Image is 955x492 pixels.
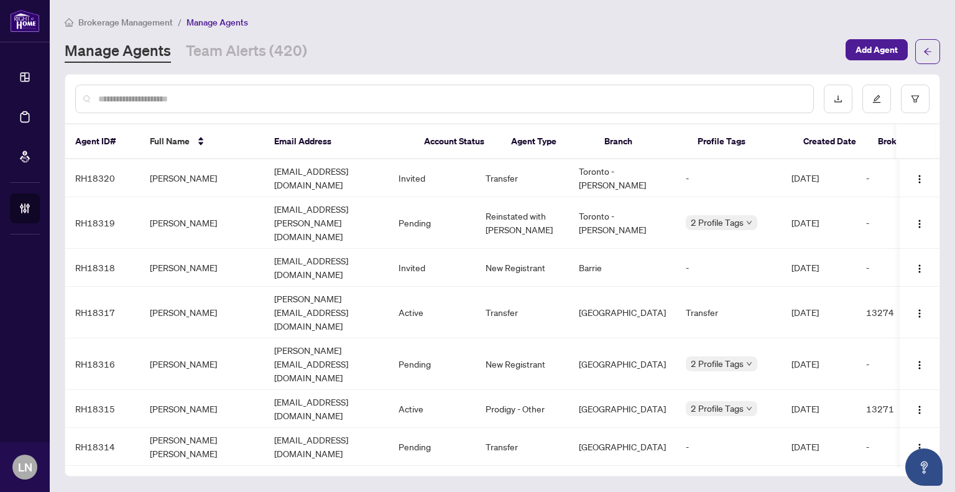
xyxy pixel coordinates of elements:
[65,249,140,287] td: RH18318
[569,197,676,249] td: Toronto - [PERSON_NAME]
[782,249,856,287] td: [DATE]
[872,95,881,103] span: edit
[691,215,744,230] span: 2 Profile Tags
[476,159,569,197] td: Transfer
[389,197,476,249] td: Pending
[569,390,676,428] td: [GEOGRAPHIC_DATA]
[264,338,389,390] td: [PERSON_NAME][EMAIL_ADDRESS][DOMAIN_NAME]
[782,390,856,428] td: [DATE]
[915,174,925,184] img: Logo
[264,249,389,287] td: [EMAIL_ADDRESS][DOMAIN_NAME]
[389,338,476,390] td: Pending
[856,40,898,60] span: Add Agent
[910,213,930,233] button: Logo
[676,159,782,197] td: -
[691,401,744,415] span: 2 Profile Tags
[264,124,414,159] th: Email Address
[264,159,389,197] td: [EMAIL_ADDRESS][DOMAIN_NAME]
[501,124,594,159] th: Agent Type
[65,197,140,249] td: RH18319
[264,428,389,466] td: [EMAIL_ADDRESS][DOMAIN_NAME]
[910,399,930,419] button: Logo
[65,287,140,338] td: RH18317
[186,40,307,63] a: Team Alerts (420)
[65,40,171,63] a: Manage Agents
[10,9,40,32] img: logo
[140,159,264,197] td: [PERSON_NAME]
[569,338,676,390] td: [GEOGRAPHIC_DATA]
[476,428,569,466] td: Transfer
[846,39,908,60] button: Add Agent
[691,356,744,371] span: 2 Profile Tags
[140,338,264,390] td: [PERSON_NAME]
[569,249,676,287] td: Barrie
[476,249,569,287] td: New Registrant
[856,159,931,197] td: -
[901,85,930,113] button: filter
[414,124,501,159] th: Account Status
[65,428,140,466] td: RH18314
[782,159,856,197] td: [DATE]
[389,159,476,197] td: Invited
[476,390,569,428] td: Prodigy - Other
[746,361,752,367] span: down
[910,354,930,374] button: Logo
[911,95,920,103] span: filter
[915,219,925,229] img: Logo
[178,15,182,29] li: /
[140,390,264,428] td: [PERSON_NAME]
[782,428,856,466] td: [DATE]
[476,197,569,249] td: Reinstated with [PERSON_NAME]
[264,287,389,338] td: [PERSON_NAME][EMAIL_ADDRESS][DOMAIN_NAME]
[140,124,264,159] th: Full Name
[389,249,476,287] td: Invited
[905,448,943,486] button: Open asap
[915,309,925,318] img: Logo
[910,168,930,188] button: Logo
[746,220,752,226] span: down
[910,302,930,322] button: Logo
[868,124,943,159] th: Brokerwolf ID
[389,390,476,428] td: Active
[676,287,782,338] td: Transfer
[856,197,931,249] td: -
[824,85,852,113] button: download
[264,197,389,249] td: [EMAIL_ADDRESS][PERSON_NAME][DOMAIN_NAME]
[264,390,389,428] td: [EMAIL_ADDRESS][DOMAIN_NAME]
[389,428,476,466] td: Pending
[65,159,140,197] td: RH18320
[915,443,925,453] img: Logo
[569,287,676,338] td: [GEOGRAPHIC_DATA]
[65,18,73,27] span: home
[389,287,476,338] td: Active
[910,437,930,457] button: Logo
[834,95,842,103] span: download
[688,124,793,159] th: Profile Tags
[782,197,856,249] td: [DATE]
[910,258,930,277] button: Logo
[782,338,856,390] td: [DATE]
[65,390,140,428] td: RH18315
[915,360,925,370] img: Logo
[140,249,264,287] td: [PERSON_NAME]
[923,47,932,56] span: arrow-left
[793,124,868,159] th: Created Date
[746,406,752,412] span: down
[856,428,931,466] td: -
[676,428,782,466] td: -
[78,17,173,28] span: Brokerage Management
[187,17,248,28] span: Manage Agents
[140,197,264,249] td: [PERSON_NAME]
[140,428,264,466] td: [PERSON_NAME] [PERSON_NAME]
[856,249,931,287] td: -
[856,338,931,390] td: -
[569,428,676,466] td: [GEOGRAPHIC_DATA]
[140,287,264,338] td: [PERSON_NAME]
[856,287,931,338] td: 13274
[18,458,32,476] span: LN
[476,338,569,390] td: New Registrant
[65,338,140,390] td: RH18316
[676,249,782,287] td: -
[782,287,856,338] td: [DATE]
[915,405,925,415] img: Logo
